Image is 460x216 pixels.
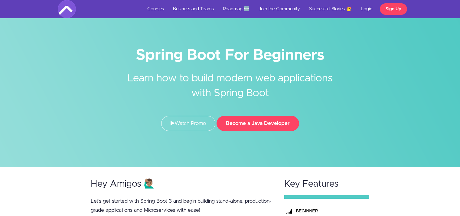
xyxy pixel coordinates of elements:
button: Become a Java Developer [217,116,299,131]
a: Watch Promo [161,116,215,131]
a: Sign Up [380,3,407,15]
h2: Hey Amigos 🙋🏽‍♂️ [91,179,273,189]
h2: Key Features [284,179,370,189]
p: Let’s get started with Spring Boot 3 and begin building stand-alone, production-grade application... [91,197,273,215]
h2: Learn how to build modern web applications with Spring Boot [117,62,344,101]
h1: Spring Boot For Beginners [58,48,403,62]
